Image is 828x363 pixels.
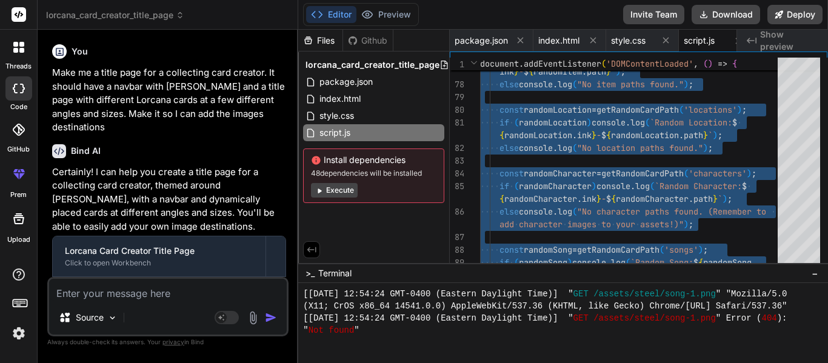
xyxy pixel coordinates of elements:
[577,79,684,90] span: "No item paths found."
[450,180,464,193] div: 85
[450,167,464,180] div: 84
[265,311,277,324] img: icon
[693,58,698,69] span: ,
[582,66,587,77] span: .
[306,6,356,23] button: Editor
[52,165,286,234] p: Certainly! I can help you create a title page for a collecting card creator, themed around [PERSO...
[5,61,32,72] label: threads
[76,311,104,324] p: Source
[572,142,577,153] span: (
[703,58,708,69] span: (
[611,193,616,204] span: {
[71,145,101,157] h6: Bind AI
[303,288,573,300] span: [[DATE] 12:54:24 GMT-0400 (Eastern Daylight Time)] "
[689,219,693,230] span: ;
[761,312,776,324] span: 404
[592,181,596,191] span: )
[606,193,611,204] span: $
[679,104,684,115] span: (
[318,125,352,140] span: script.js
[519,79,553,90] span: console
[553,206,558,217] span: .
[519,257,567,268] span: randomSong
[572,206,577,217] span: (
[450,142,464,155] div: 82
[450,244,464,256] div: 88
[298,35,342,47] div: Files
[7,144,30,155] label: GitHub
[601,193,606,204] span: -
[630,117,645,128] span: log
[107,313,118,323] img: Pick Models
[713,130,718,141] span: )
[318,92,362,106] span: index.html
[679,130,684,141] span: .
[577,206,766,217] span: "No character paths found. (Remember to
[514,66,519,77] span: }
[616,66,621,77] span: )
[573,312,589,324] span: GET
[698,257,703,268] span: {
[514,117,519,128] span: (
[659,244,664,255] span: (
[46,9,184,21] span: lorcana_card_creator_title_page
[504,193,577,204] span: randomCharacter
[309,324,355,336] span: Not found
[553,79,558,90] span: .
[318,75,374,89] span: package.json
[596,168,601,179] span: =
[752,257,756,268] span: .
[553,142,558,153] span: .
[623,5,684,24] button: Invite Team
[572,79,577,90] span: (
[499,219,684,230] span: add character images to your assets!)"
[524,66,529,77] span: $
[499,66,514,77] span: ink
[732,58,737,69] span: {
[450,91,464,104] div: 79
[732,117,737,128] span: $
[10,102,27,112] label: code
[65,245,253,257] div: Lorcana Card Creator Title Page
[572,257,606,268] span: console
[650,117,732,128] span: `Random Location:
[760,28,818,53] span: Show preview
[650,181,655,191] span: (
[450,78,464,91] div: 78
[723,193,727,204] span: )
[558,142,572,153] span: log
[611,35,646,47] span: style.css
[303,300,787,312] span: (X11; CrOS x86_64 14541.0.0) AppleWebKit/537.36 (KHTML, like Gecko) Chrome/[URL] Safari/537.36"
[519,58,524,69] span: .
[343,35,393,47] div: Github
[716,312,762,324] span: " Error (
[356,6,416,23] button: Preview
[601,130,606,141] span: $
[47,336,289,348] p: Always double-check its answers. Your in Bind
[593,312,716,324] span: /assets/steel/song-1.png
[450,155,464,167] div: 83
[718,193,723,204] span: `
[611,66,616,77] span: `
[572,130,577,141] span: .
[450,231,464,244] div: 87
[708,130,713,141] span: `
[305,59,439,71] span: lorcana_card_creator_title_page
[318,267,352,279] span: Terminal
[162,338,184,345] span: privacy
[577,244,659,255] span: getRandomCardPath
[601,58,606,69] span: (
[499,257,509,268] span: if
[504,130,572,141] span: randomLocation
[596,193,601,204] span: }
[519,117,587,128] span: randomLocation
[606,58,693,69] span: 'DOMContentLoaded'
[635,181,650,191] span: log
[645,117,650,128] span: (
[812,267,818,279] span: −
[692,5,760,24] button: Download
[499,104,524,115] span: const
[499,168,524,179] span: const
[524,168,596,179] span: randomCharacter
[311,168,436,178] span: 48 dependencies will be installed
